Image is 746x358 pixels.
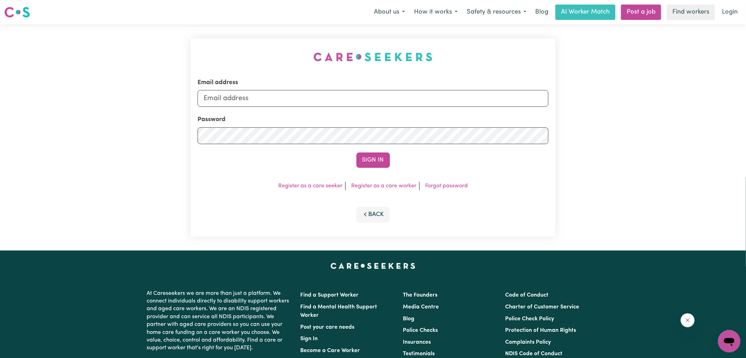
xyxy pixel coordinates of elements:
[4,5,42,10] span: Need any help?
[369,5,409,20] button: About us
[278,183,342,189] a: Register as a care seeker
[505,340,551,345] a: Complaints Policy
[4,6,30,18] img: Careseekers logo
[425,183,468,189] a: Forgot password
[301,292,359,298] a: Find a Support Worker
[198,90,548,107] input: Email address
[505,316,554,322] a: Police Check Policy
[718,5,742,20] a: Login
[555,5,615,20] a: AI Worker Match
[462,5,531,20] button: Safety & resources
[4,4,30,20] a: Careseekers logo
[301,348,360,353] a: Become a Care Worker
[505,304,579,310] a: Charter of Customer Service
[301,336,318,342] a: Sign In
[301,325,355,330] a: Post your care needs
[667,5,715,20] a: Find workers
[198,78,238,87] label: Email address
[403,340,431,345] a: Insurances
[147,287,292,355] p: At Careseekers we are more than just a platform. We connect individuals directly to disability su...
[403,328,438,333] a: Police Checks
[198,115,226,124] label: Password
[409,5,462,20] button: How it works
[505,292,548,298] a: Code of Conduct
[681,313,695,327] iframe: Close message
[351,183,416,189] a: Register as a care worker
[403,316,414,322] a: Blog
[505,351,562,357] a: NDIS Code of Conduct
[331,263,415,269] a: Careseekers home page
[403,351,435,357] a: Testimonials
[356,207,390,222] button: Back
[301,304,377,318] a: Find a Mental Health Support Worker
[403,304,439,310] a: Media Centre
[718,330,740,352] iframe: Button to launch messaging window
[356,152,390,168] button: Sign In
[403,292,437,298] a: The Founders
[505,328,576,333] a: Protection of Human Rights
[531,5,553,20] a: Blog
[621,5,661,20] a: Post a job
